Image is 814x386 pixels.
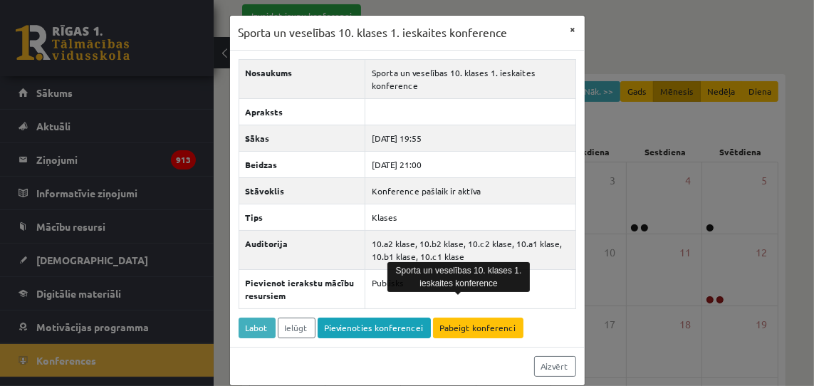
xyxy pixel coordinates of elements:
[365,151,575,177] td: [DATE] 21:00
[562,16,585,43] button: ×
[365,230,575,269] td: 10.a2 klase, 10.b2 klase, 10.c2 klase, 10.a1 klase, 10.b1 klase, 10.c1 klase
[239,177,365,204] th: Stāvoklis
[239,230,365,269] th: Auditorija
[365,269,575,308] td: Publisks
[239,204,365,230] th: Tips
[433,318,523,338] a: Pabeigt konferenci
[239,98,365,125] th: Apraksts
[239,59,365,98] th: Nosaukums
[365,59,575,98] td: Sporta un veselības 10. klases 1. ieskaites konference
[534,356,576,377] a: Aizvērt
[365,125,575,151] td: [DATE] 19:55
[239,269,365,308] th: Pievienot ierakstu mācību resursiem
[278,318,315,338] a: Ielūgt
[239,151,365,177] th: Beidzas
[239,125,365,151] th: Sākas
[365,204,575,230] td: Klases
[239,318,276,338] a: Labot
[387,262,530,292] div: Sporta un veselības 10. klases 1. ieskaites konference
[239,24,508,41] h3: Sporta un veselības 10. klases 1. ieskaites konference
[365,177,575,204] td: Konference pašlaik ir aktīva
[318,318,431,338] a: Pievienoties konferencei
